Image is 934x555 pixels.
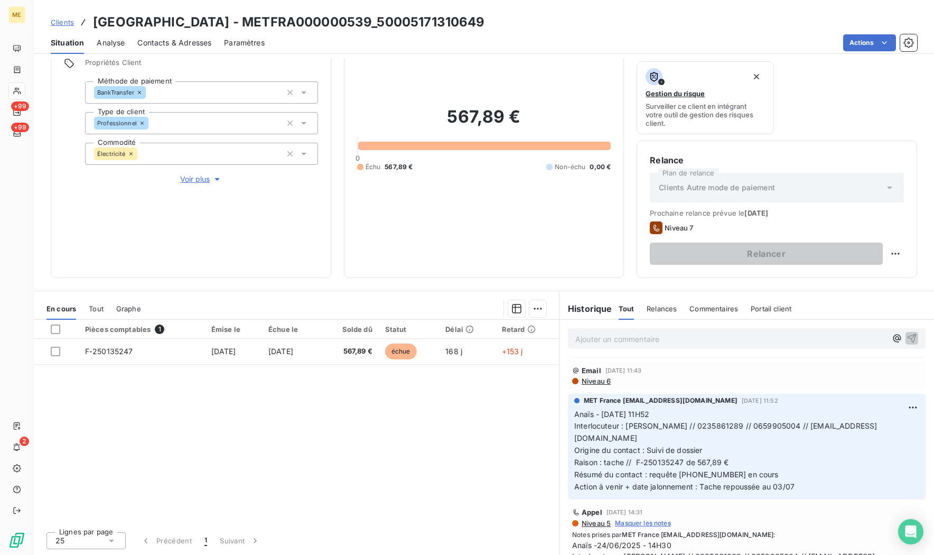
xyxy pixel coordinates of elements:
[502,347,523,356] span: +153 j
[751,304,791,313] span: Portail client
[581,519,611,528] span: Niveau 5
[590,162,611,172] span: 0,00 €
[326,325,372,334] div: Solde dû
[51,18,74,26] span: Clients
[445,325,489,334] div: Délai
[97,89,134,96] span: BankTransfer
[146,88,154,97] input: Ajouter une valeur
[606,509,643,515] span: [DATE] 14:31
[8,6,25,23] div: ME
[574,470,779,479] span: Résumé du contact : requête [PHONE_NUMBER] en cours
[366,162,381,172] span: Échu
[97,120,137,126] span: Professionnel
[742,397,778,404] span: [DATE] 11:52
[574,410,649,419] span: Anaïs - [DATE] 11H52
[619,304,634,313] span: Tout
[46,304,76,313] span: En cours
[572,530,921,540] span: Notes prises par :
[89,304,104,313] span: Tout
[204,535,207,546] span: 1
[555,162,585,172] span: Non-échu
[180,174,222,184] span: Voir plus
[646,89,705,98] span: Gestion du risque
[8,532,25,549] img: Logo LeanPay
[85,347,133,356] span: F-250135247
[198,530,213,552] button: 1
[689,304,738,313] span: Commentaires
[445,347,462,356] span: 168 j
[637,61,773,134] button: Gestion du risqueSurveiller ce client en intégrant votre outil de gestion des risques client.
[11,101,29,111] span: +99
[85,173,318,185] button: Voir plus
[559,302,612,315] h6: Historique
[356,154,360,162] span: 0
[646,102,764,127] span: Surveiller ce client en intégrant votre outil de gestion des risques client.
[137,38,211,48] span: Contacts & Adresses
[659,182,775,193] span: Clients Autre mode de paiement
[385,344,417,359] span: échue
[8,104,25,121] a: +99
[574,446,703,455] span: Origine du contact : Suivi de dossier
[85,58,318,73] span: Propriétés Client
[584,396,737,405] span: MET France [EMAIL_ADDRESS][DOMAIN_NAME]
[224,38,265,48] span: Paramètres
[155,325,164,334] span: 1
[11,123,29,132] span: +99
[211,325,256,334] div: Émise le
[213,530,267,552] button: Suivant
[268,347,293,356] span: [DATE]
[137,149,146,159] input: Ajouter une valeur
[574,421,877,442] span: Interlocuteur : [PERSON_NAME] // 0235861289 // 0659905004 // [EMAIL_ADDRESS][DOMAIN_NAME]
[134,530,198,552] button: Précédent
[650,243,883,265] button: Relancer
[20,437,29,446] span: 2
[843,34,896,51] button: Actions
[268,325,314,334] div: Échue le
[116,304,141,313] span: Graphe
[51,17,74,27] a: Clients
[385,162,413,172] span: 567,89 €
[582,508,602,516] span: Appel
[51,38,84,48] span: Situation
[326,346,372,357] span: 567,89 €
[581,377,611,385] span: Niveau 6
[97,38,125,48] span: Analyse
[502,325,553,334] div: Retard
[898,519,923,544] div: Open Intercom Messenger
[574,458,728,467] span: Raison : tache // F-250135247 de 567,89 €
[582,366,601,375] span: Email
[211,347,236,356] span: [DATE]
[85,325,199,334] div: Pièces comptables
[650,154,904,166] h6: Relance
[148,118,157,128] input: Ajouter une valeur
[357,106,611,138] h2: 567,89 €
[647,304,677,313] span: Relances
[650,209,904,217] span: Prochaine relance prévue le
[97,151,126,157] span: Électricité
[744,209,768,217] span: [DATE]
[622,531,773,539] span: MET France [EMAIL_ADDRESS][DOMAIN_NAME]
[385,325,433,334] div: Statut
[615,519,671,528] span: Masquer les notes
[93,13,485,32] h3: [GEOGRAPHIC_DATA] - METFRA000000539_50005171310649
[55,535,64,546] span: 25
[8,125,25,142] a: +99
[574,482,795,491] span: Action à venir + date jalonnement : Tache repoussée au 03/07
[605,367,642,374] span: [DATE] 11:43
[665,224,693,232] span: Niveau 7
